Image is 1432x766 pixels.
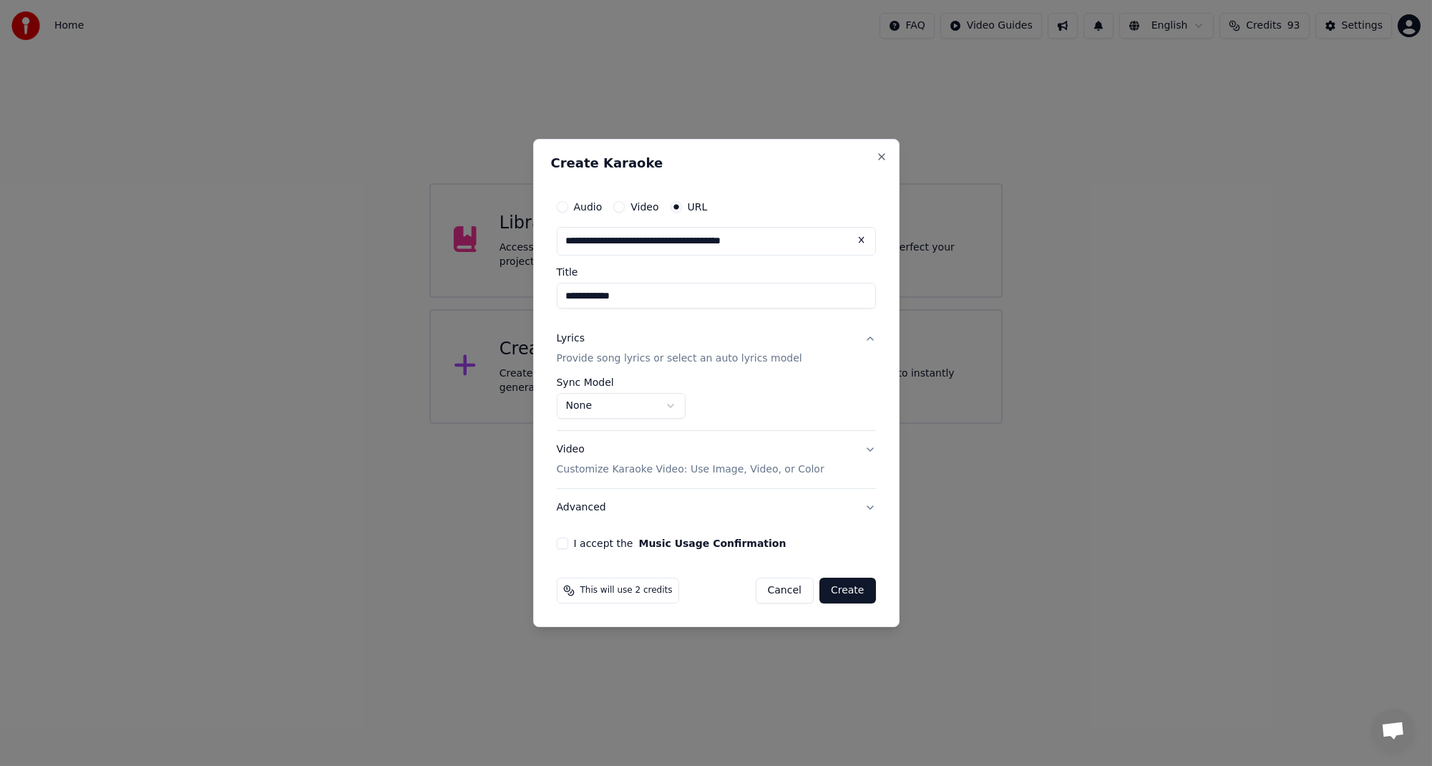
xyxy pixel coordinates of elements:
button: VideoCustomize Karaoke Video: Use Image, Video, or Color [557,431,876,488]
div: LyricsProvide song lyrics or select an auto lyrics model [557,377,876,430]
button: Advanced [557,489,876,526]
h2: Create Karaoke [551,157,882,170]
p: Provide song lyrics or select an auto lyrics model [557,352,802,366]
p: Customize Karaoke Video: Use Image, Video, or Color [557,462,824,477]
label: URL [688,202,708,212]
label: Video [630,202,658,212]
label: Title [557,267,876,277]
button: I accept the [638,538,786,548]
label: Audio [574,202,603,212]
div: Lyrics [557,331,585,346]
label: I accept the [574,538,786,548]
button: LyricsProvide song lyrics or select an auto lyrics model [557,320,876,377]
label: Sync Model [557,377,686,387]
span: This will use 2 credits [580,585,673,596]
button: Cancel [756,578,814,603]
div: Video [557,442,824,477]
button: Create [819,578,876,603]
